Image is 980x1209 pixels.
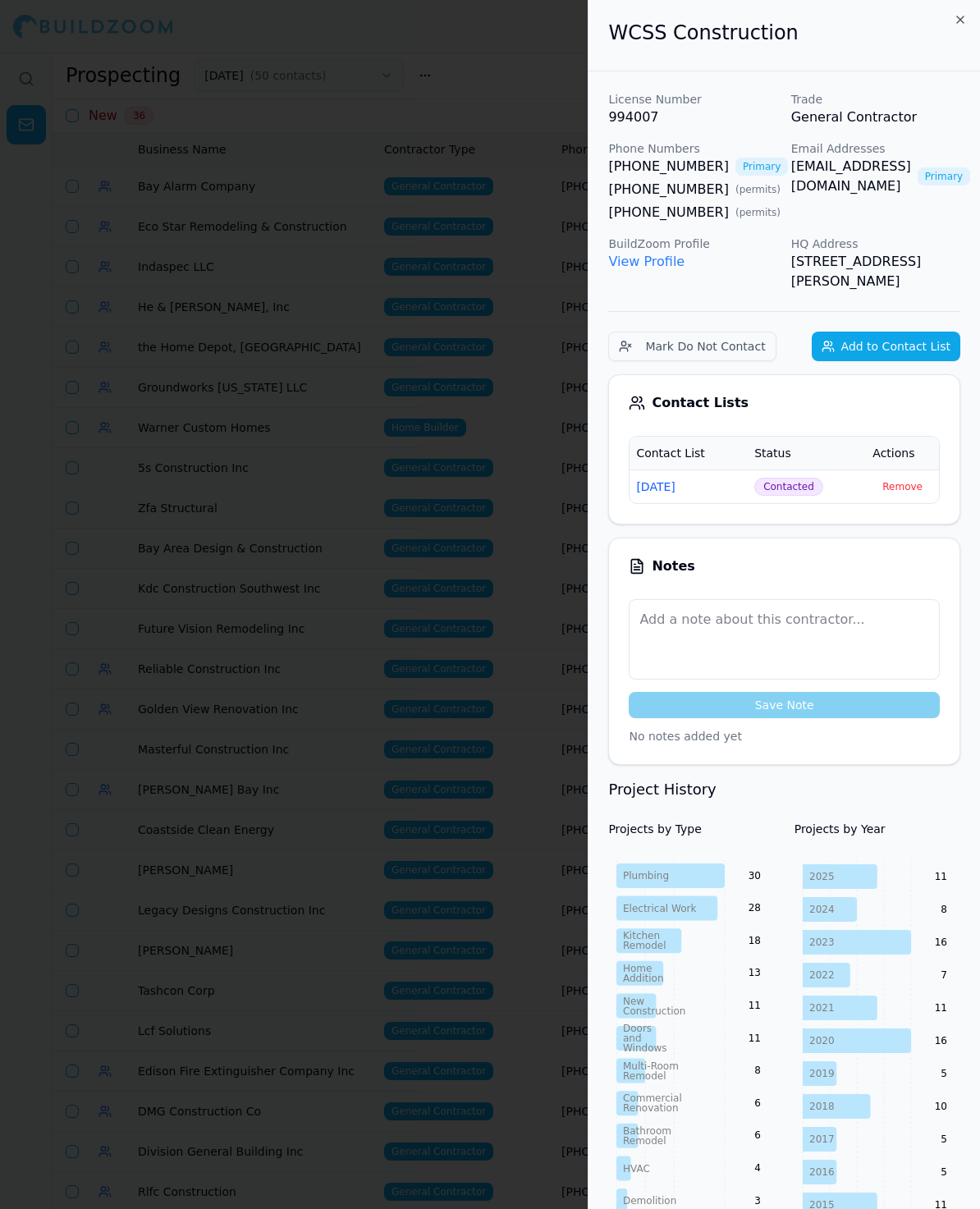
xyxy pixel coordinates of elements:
[623,930,660,941] tspan: Kitchen
[941,1067,947,1078] text: 5
[608,236,777,252] p: BuildZoom Profile
[872,477,932,497] button: Remove
[623,1162,650,1174] tspan: HVAC
[755,1129,762,1141] text: 6
[791,252,960,291] p: [STREET_ADDRESS][PERSON_NAME]
[749,869,761,881] text: 30
[791,91,960,108] p: Trade
[934,1034,946,1046] text: 16
[630,437,748,469] th: Contact List
[608,108,777,127] p: 994007
[629,395,940,411] div: Contact Lists
[623,963,652,974] tspan: Home
[608,20,960,46] h2: WCSS Construction
[623,1135,666,1147] tspan: Remodel
[809,1133,835,1145] tspan: 2017
[608,203,729,222] a: [PHONE_NUMBER]
[749,967,761,978] text: 13
[791,236,960,252] p: HQ Address
[791,108,960,127] p: General Contractor
[918,167,970,185] span: Primary
[795,821,960,837] h4: Projects by Year
[608,254,685,269] a: View Profile
[791,157,911,196] a: [EMAIL_ADDRESS][DOMAIN_NAME]
[809,904,835,915] tspan: 2024
[623,1102,679,1114] tspan: Renovation
[623,902,696,914] tspan: Electrical Work
[735,158,788,176] span: Primary
[809,1101,835,1112] tspan: 2018
[749,902,761,914] text: 28
[866,437,939,469] th: Actions
[812,332,960,361] button: Add to Contact List
[623,1060,679,1071] tspan: Multi-Room
[755,1161,762,1173] text: 4
[623,1033,642,1044] tspan: and
[809,1166,835,1178] tspan: 2016
[623,940,666,951] tspan: Remodel
[623,1042,667,1054] tspan: Windows
[755,1194,762,1206] text: 3
[636,479,675,495] button: [DATE]
[735,183,781,196] span: ( permits )
[755,1097,762,1108] text: 6
[749,934,761,946] text: 18
[623,1005,685,1016] tspan: Construction
[623,995,644,1006] tspan: New
[623,1092,682,1104] tspan: Commercial
[608,821,774,837] h4: Projects by Type
[934,1001,946,1013] text: 11
[623,973,664,984] tspan: Addition
[809,969,835,981] tspan: 2022
[608,91,777,108] p: License Number
[941,1165,947,1177] text: 5
[941,1133,947,1144] text: 5
[623,1023,652,1034] tspan: Doors
[809,1035,835,1046] tspan: 2020
[735,206,781,219] span: ( permits )
[629,558,940,575] div: Notes
[748,437,866,469] th: Status
[934,936,946,947] text: 16
[608,157,729,176] a: [PHONE_NUMBER]
[809,1068,835,1079] tspan: 2019
[608,332,776,361] button: Mark Do Not Contact
[749,1032,761,1043] text: 11
[623,870,669,882] tspan: Plumbing
[934,870,946,882] text: 11
[608,180,729,199] a: [PHONE_NUMBER]
[941,903,947,914] text: 8
[809,1002,835,1014] tspan: 2021
[934,1100,946,1111] text: 10
[623,1125,671,1137] tspan: Bathroom
[941,969,947,980] text: 7
[629,728,940,744] p: No notes added yet
[623,1069,666,1081] tspan: Remodel
[623,1195,676,1207] tspan: Demolition
[809,871,835,882] tspan: 2025
[749,999,761,1010] text: 11
[608,778,960,801] h3: Project History
[754,478,823,496] span: Click to update status
[608,140,777,157] p: Phone Numbers
[809,937,835,948] tspan: 2023
[755,1065,762,1076] text: 8
[754,478,823,496] button: Contacted
[791,140,960,157] p: Email Addresses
